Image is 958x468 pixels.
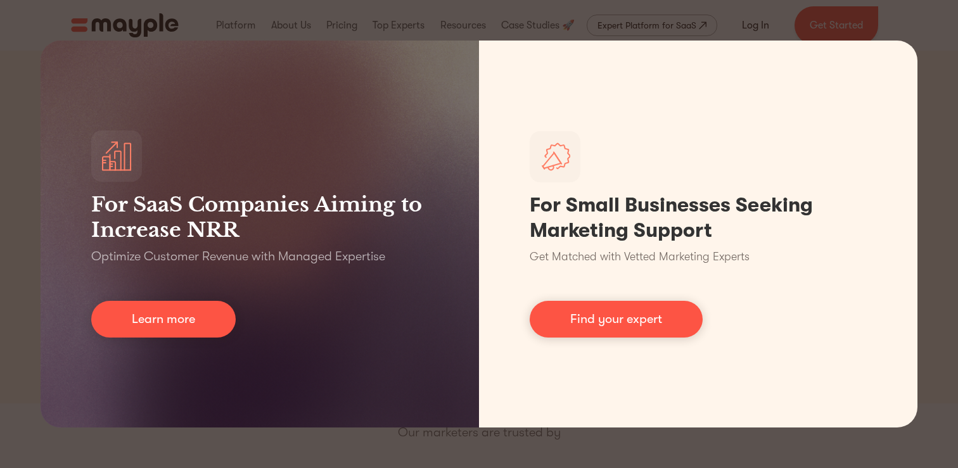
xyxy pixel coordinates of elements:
a: Find your expert [530,301,703,338]
p: Get Matched with Vetted Marketing Experts [530,248,750,265]
p: Optimize Customer Revenue with Managed Expertise [91,248,385,265]
h3: For SaaS Companies Aiming to Increase NRR [91,192,428,243]
h1: For Small Businesses Seeking Marketing Support [530,193,867,243]
a: Learn more [91,301,236,338]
